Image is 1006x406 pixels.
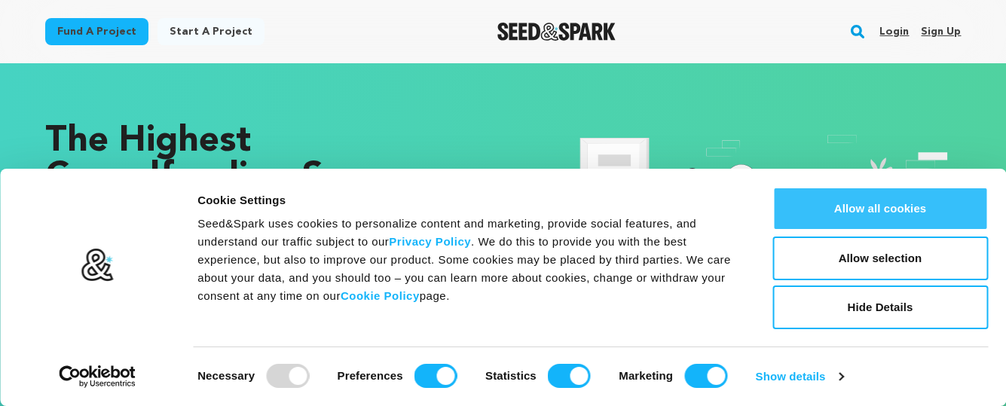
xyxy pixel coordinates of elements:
[772,237,988,280] button: Allow selection
[772,285,988,329] button: Hide Details
[338,369,403,382] strong: Preferences
[772,187,988,230] button: Allow all cookies
[197,215,738,305] div: Seed&Spark uses cookies to personalize content and marketing, provide social features, and unders...
[389,235,471,248] a: Privacy Policy
[497,23,616,41] a: Seed&Spark Homepage
[619,369,673,382] strong: Marketing
[921,20,961,44] a: Sign up
[197,191,738,209] div: Cookie Settings
[485,369,537,382] strong: Statistics
[756,365,843,388] a: Show details
[341,289,420,302] a: Cookie Policy
[157,18,264,45] a: Start a project
[45,124,473,232] p: The Highest Crowdfunding Success Rate in the World
[197,369,255,382] strong: Necessary
[81,248,115,282] img: logo
[879,20,909,44] a: Login
[32,365,164,388] a: Usercentrics Cookiebot - opens in a new window
[497,23,616,41] img: Seed&Spark Logo Dark Mode
[45,18,148,45] a: Fund a project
